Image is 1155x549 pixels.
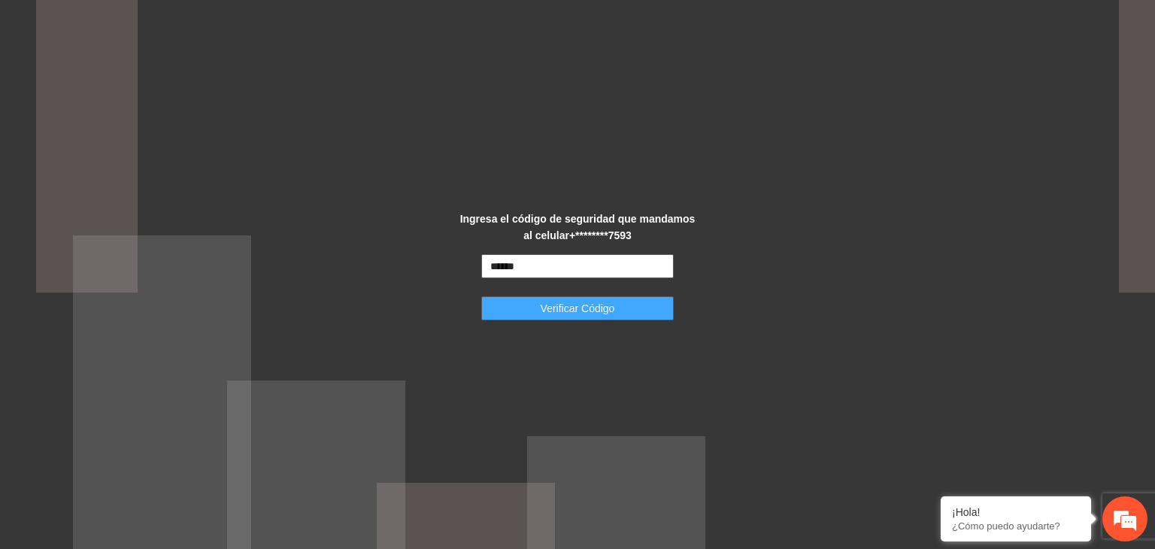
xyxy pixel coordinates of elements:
div: Minimizar ventana de chat en vivo [247,8,283,44]
textarea: Escriba su mensaje y pulse “Intro” [8,379,286,432]
strong: Ingresa el código de seguridad que mandamos al celular +********7593 [460,213,696,241]
span: Verificar Código [541,300,615,317]
div: ¡Hola! [952,506,1080,518]
p: ¿Cómo puedo ayudarte? [952,520,1080,532]
div: Chatee con nosotros ahora [78,77,253,96]
span: Estamos en línea. [87,185,208,337]
button: Verificar Código [481,296,674,320]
